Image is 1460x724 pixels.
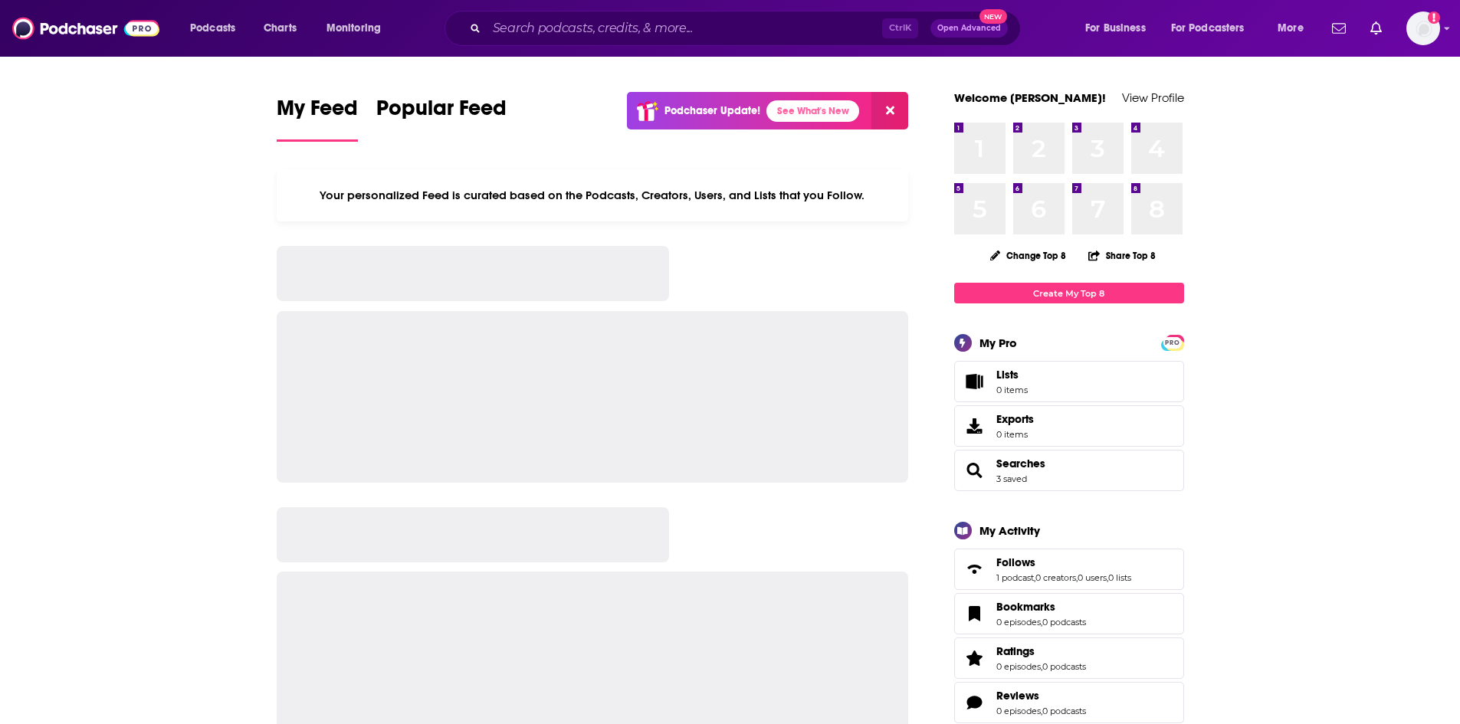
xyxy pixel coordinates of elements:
button: Show profile menu [1406,11,1440,45]
a: 0 episodes [996,661,1041,672]
span: Exports [996,412,1034,426]
a: Popular Feed [376,95,507,142]
span: Bookmarks [954,593,1184,634]
button: open menu [1267,16,1323,41]
span: PRO [1163,337,1182,349]
span: My Feed [277,95,358,130]
button: Open AdvancedNew [930,19,1008,38]
span: Podcasts [190,18,235,39]
span: Bookmarks [996,600,1055,614]
a: 0 podcasts [1042,617,1086,627]
span: Ratings [954,637,1184,679]
a: 0 episodes [996,706,1041,716]
a: PRO [1163,336,1182,348]
a: Bookmarks [996,600,1086,614]
button: open menu [1161,16,1267,41]
span: Lists [960,371,990,392]
a: Searches [996,457,1045,470]
a: 0 creators [1035,572,1076,583]
span: Ratings [996,644,1035,658]
span: New [979,9,1007,24]
span: Open Advanced [937,25,1001,32]
span: Lists [996,368,1028,382]
span: , [1041,661,1042,672]
a: Follows [960,559,990,580]
span: Charts [264,18,297,39]
span: , [1107,572,1108,583]
span: Exports [960,415,990,437]
div: My Activity [979,523,1040,538]
a: Reviews [960,692,990,713]
a: 0 episodes [996,617,1041,627]
span: For Business [1085,18,1146,39]
span: Ctrl K [882,18,918,38]
span: Logged in as evankrask [1406,11,1440,45]
span: , [1076,572,1078,583]
a: 0 podcasts [1042,661,1086,672]
button: Change Top 8 [981,246,1076,265]
span: For Podcasters [1171,18,1245,39]
a: Create My Top 8 [954,283,1184,303]
button: open menu [1074,16,1165,41]
span: , [1034,572,1035,583]
a: Searches [960,460,990,481]
img: Podchaser - Follow, Share and Rate Podcasts [12,14,159,43]
a: Lists [954,361,1184,402]
input: Search podcasts, credits, & more... [487,16,882,41]
p: Podchaser Update! [664,104,760,117]
a: Welcome [PERSON_NAME]! [954,90,1106,105]
a: Show notifications dropdown [1326,15,1352,41]
a: View Profile [1122,90,1184,105]
svg: Add a profile image [1428,11,1440,24]
div: Your personalized Feed is curated based on the Podcasts, Creators, Users, and Lists that you Follow. [277,169,909,221]
button: Share Top 8 [1088,241,1157,270]
a: Ratings [960,647,990,669]
a: 3 saved [996,473,1027,484]
span: Popular Feed [376,95,507,130]
a: 0 users [1078,572,1107,583]
span: Searches [954,450,1184,491]
span: , [1041,617,1042,627]
a: 0 lists [1108,572,1131,583]
div: My Pro [979,336,1017,350]
span: Lists [996,368,1019,382]
img: User Profile [1406,11,1440,45]
span: Reviews [996,689,1039,703]
span: , [1041,706,1042,716]
a: Follows [996,555,1131,569]
span: Monitoring [326,18,381,39]
a: Reviews [996,689,1086,703]
span: Reviews [954,682,1184,723]
button: open menu [316,16,401,41]
span: 0 items [996,429,1034,440]
a: Bookmarks [960,603,990,624]
span: Follows [996,555,1035,569]
div: Search podcasts, credits, & more... [459,11,1035,46]
a: My Feed [277,95,358,142]
span: 0 items [996,385,1028,395]
a: Exports [954,405,1184,447]
a: Ratings [996,644,1086,658]
a: See What's New [766,100,859,122]
a: Charts [254,16,306,41]
span: More [1278,18,1304,39]
span: Follows [954,549,1184,590]
a: Show notifications dropdown [1364,15,1388,41]
button: open menu [179,16,255,41]
a: 0 podcasts [1042,706,1086,716]
a: 1 podcast [996,572,1034,583]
